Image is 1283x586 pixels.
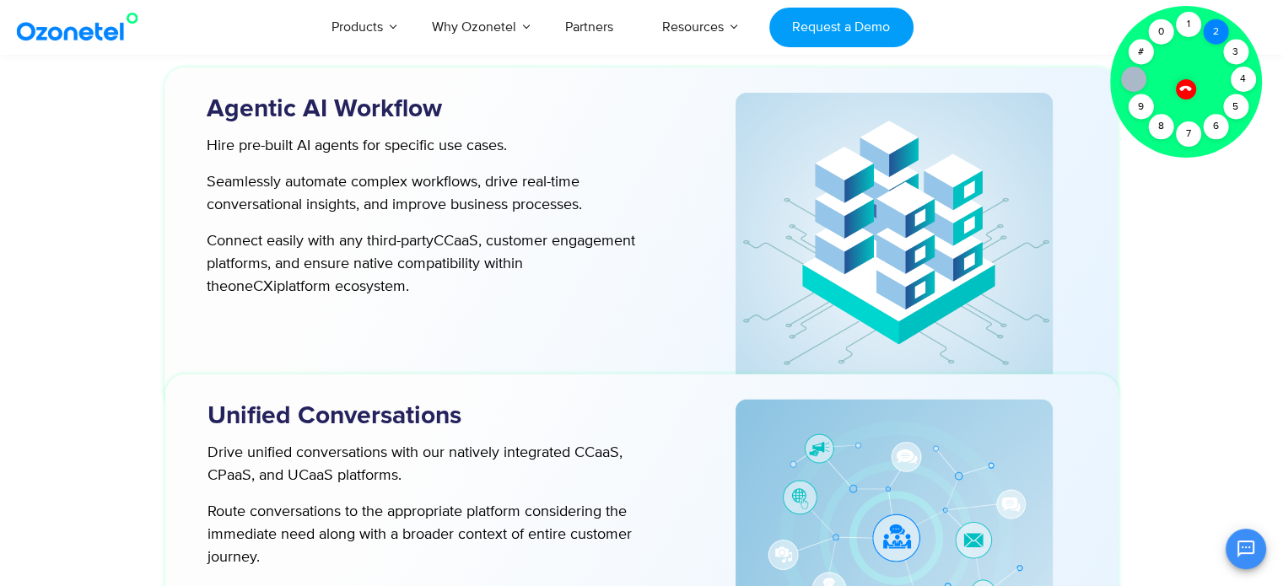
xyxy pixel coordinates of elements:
div: 2 [1203,19,1228,45]
span: , customer engagement platforms, and ensure native compatibility within the [207,232,635,296]
div: 9 [1128,94,1153,120]
a: Request a Demo [769,8,914,47]
div: 0 [1148,19,1173,45]
div: # [1128,40,1153,65]
p: Route conversations to the appropriate platform considering the immediate need along with a broad... [208,501,645,569]
p: Hire pre-built AI agents for specific use cases. [207,135,644,158]
h3: Unified Conversations [208,400,680,433]
h3: Agentic AI Workflow [207,93,679,126]
span: platform ecosystem. [277,277,409,296]
div: 5 [1223,94,1248,120]
div: 1 [1176,12,1201,37]
span: CCaaS [434,232,478,250]
div: 7 [1176,121,1201,147]
div: 3 [1223,40,1248,65]
span: oneCXi [228,277,277,296]
button: Open chat [1226,529,1266,569]
p: Drive unified conversations with our natively integrated CCaaS, CPaaS, and UCaaS platforms. [208,442,645,487]
p: Seamlessly automate complex workflows, drive real-time conversational insights, and improve busin... [207,171,644,217]
div: 4 [1231,67,1256,92]
span: Connect easily with any third-party [207,232,434,250]
div: 6 [1203,114,1228,139]
div: 8 [1148,114,1173,139]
